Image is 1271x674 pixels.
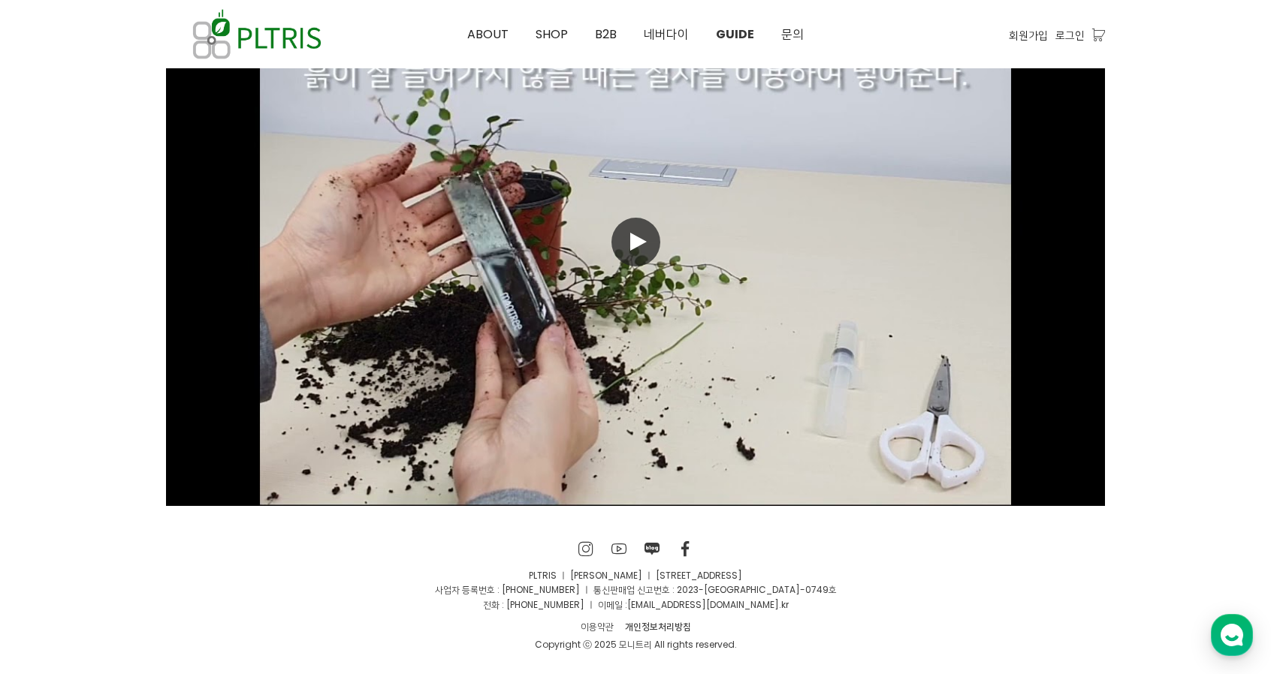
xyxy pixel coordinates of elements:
[627,598,779,611] a: [EMAIL_ADDRESS][DOMAIN_NAME]
[781,26,804,43] span: 문의
[137,499,155,511] span: 대화
[5,476,99,513] a: 홈
[454,1,522,68] a: ABOUT
[619,618,696,635] a: 개인정보처리방침
[166,582,1105,597] p: 사업자 등록번호 : [PHONE_NUMBER] ㅣ 통신판매업 신고번호 : 2023-[GEOGRAPHIC_DATA]-0749호
[166,637,1105,651] div: Copyright ⓒ 2025 모니트리 All rights reserved.
[644,26,689,43] span: 네버다이
[522,1,581,68] a: SHOP
[581,1,630,68] a: B2B
[467,26,509,43] span: ABOUT
[630,1,702,68] a: 네버다이
[575,618,619,635] a: 이용약관
[47,498,56,510] span: 홈
[99,476,194,513] a: 대화
[1009,27,1048,44] a: 회원가입
[716,26,754,43] span: GUIDE
[536,26,568,43] span: SHOP
[194,476,288,513] a: 설정
[166,597,1105,612] p: 전화 : [PHONE_NUMBER] ㅣ 이메일 : .kr
[166,568,1105,582] p: PLTRIS ㅣ [PERSON_NAME] ㅣ [STREET_ADDRESS]
[702,1,768,68] a: GUIDE
[232,498,250,510] span: 설정
[595,26,617,43] span: B2B
[768,1,817,68] a: 문의
[1055,27,1085,44] a: 로그인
